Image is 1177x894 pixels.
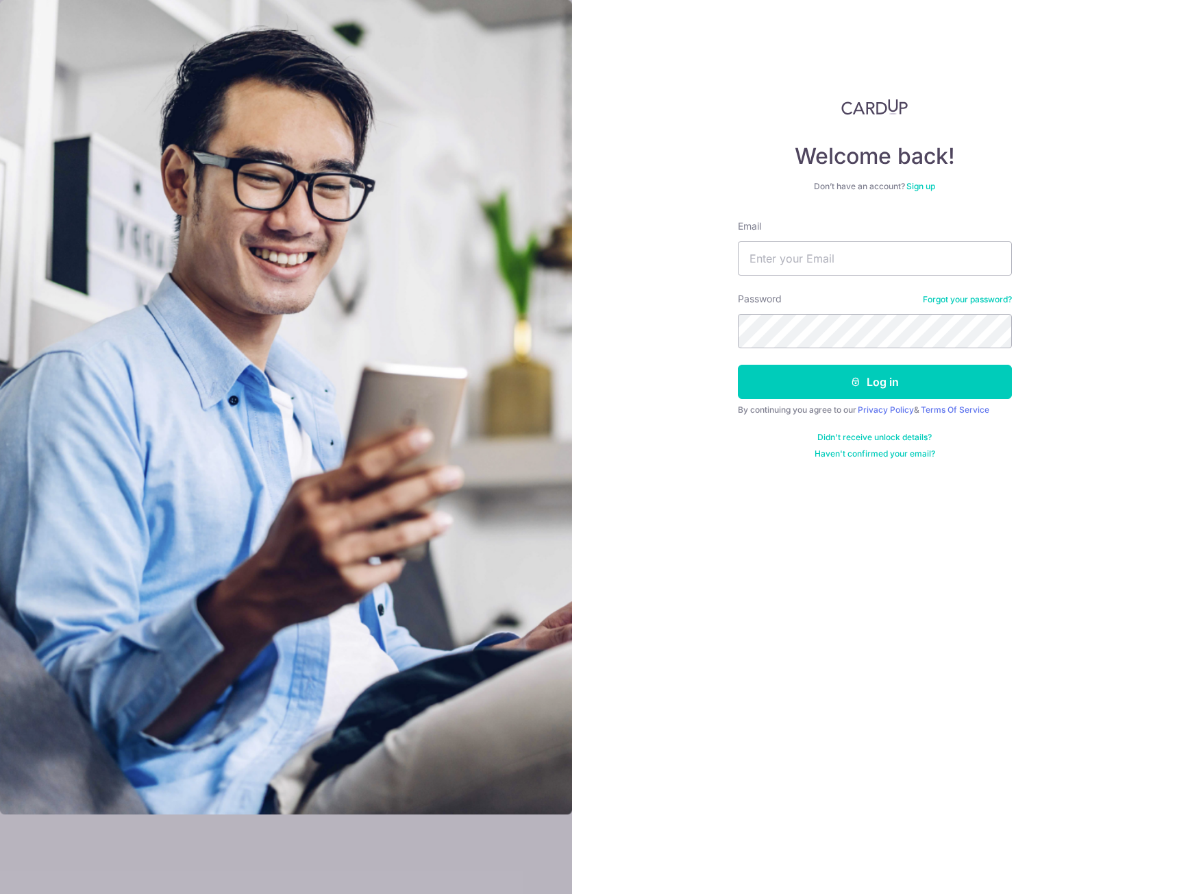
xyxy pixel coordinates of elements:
a: Forgot your password? [923,294,1012,305]
button: Log in [738,365,1012,399]
h4: Welcome back! [738,143,1012,170]
input: Enter your Email [738,241,1012,276]
a: Terms Of Service [921,404,989,415]
a: Haven't confirmed your email? [815,448,935,459]
a: Sign up [906,181,935,191]
a: Didn't receive unlock details? [817,432,932,443]
div: By continuing you agree to our & [738,404,1012,415]
label: Password [738,292,782,306]
a: Privacy Policy [858,404,914,415]
label: Email [738,219,761,233]
div: Don’t have an account? [738,181,1012,192]
img: CardUp Logo [841,99,908,115]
